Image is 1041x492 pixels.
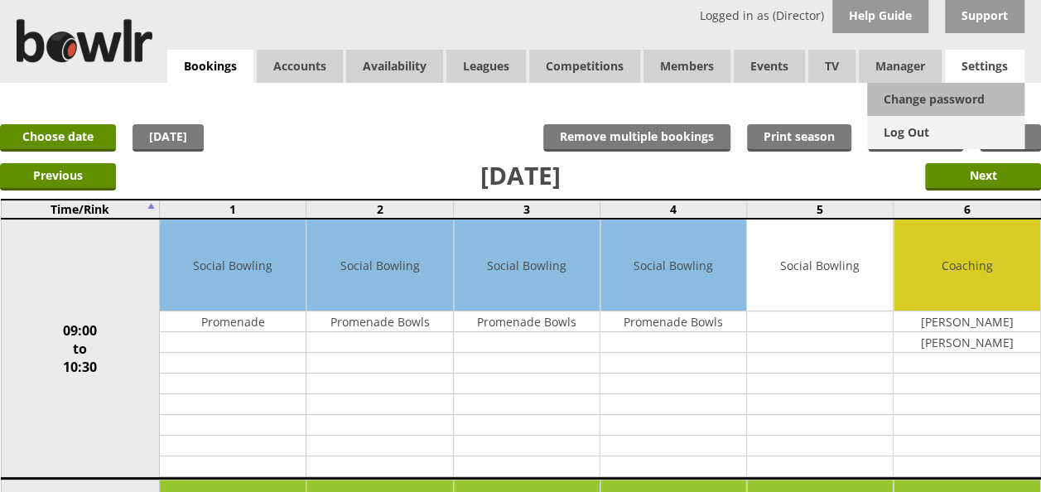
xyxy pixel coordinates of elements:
td: Promenade Bowls [600,311,746,332]
td: 4 [600,200,746,219]
a: Events [734,50,805,83]
td: Social Bowling [306,219,452,311]
a: Bookings [167,50,253,84]
td: Social Bowling [454,219,600,311]
td: 2 [306,200,453,219]
a: Leagues [446,50,526,83]
td: [PERSON_NAME] [894,311,1039,332]
td: 09:00 to 10:30 [1,219,160,479]
td: Promenade Bowls [454,311,600,332]
td: 6 [894,200,1040,219]
span: Accounts [257,50,343,83]
input: Next [925,163,1041,191]
a: [DATE] [133,124,204,152]
span: Members [643,50,730,83]
td: 5 [747,200,894,219]
span: Manager [859,50,942,83]
td: 3 [453,200,600,219]
a: Availability [346,50,443,83]
td: Promenade Bowls [306,311,452,332]
span: Settings [945,50,1024,83]
td: Coaching [894,219,1039,311]
td: 1 [160,200,306,219]
a: Change password [867,83,1024,116]
input: Remove multiple bookings [543,124,730,152]
a: Log Out [867,116,1024,149]
td: Social Bowling [747,219,893,311]
td: Promenade [160,311,306,332]
span: TV [808,50,855,83]
td: Time/Rink [1,200,160,219]
a: Competitions [529,50,640,83]
td: [PERSON_NAME] [894,332,1039,353]
td: Social Bowling [600,219,746,311]
td: Social Bowling [160,219,306,311]
a: Print season [747,124,851,152]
